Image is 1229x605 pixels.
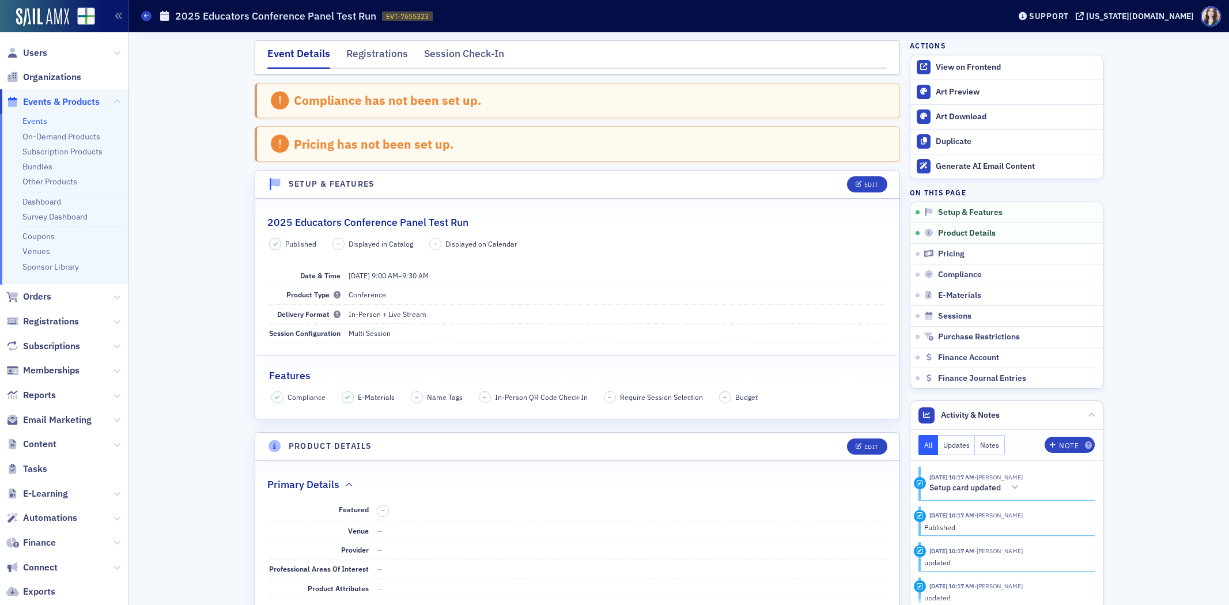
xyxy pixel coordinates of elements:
span: Setup & Features [938,207,1003,218]
span: — [377,564,383,573]
a: Finance [6,536,56,549]
span: – [434,240,437,248]
a: Connect [6,561,58,574]
h5: Setup card updated [929,483,1001,493]
a: Content [6,438,56,451]
a: Email Marketing [6,414,92,426]
a: Subscriptions [6,340,80,353]
a: Automations [6,512,77,524]
div: Registrations [346,46,408,67]
a: Survey Dashboard [22,211,88,222]
img: SailAMX [16,8,69,27]
span: — [377,526,383,535]
div: Pricing has not been set up. [294,137,454,152]
button: Note [1045,437,1095,453]
div: Activity [914,477,926,489]
span: Featured [339,505,369,514]
button: Edit [847,438,887,455]
time: 10/13/2025 10:17 AM [929,547,974,555]
a: Art Preview [910,80,1103,104]
span: – [337,240,341,248]
span: Product Type [286,290,341,299]
span: Connect [23,561,58,574]
span: Product Attributes [308,584,369,593]
a: E-Learning [6,487,68,500]
a: Subscription Products [22,146,103,157]
span: – [349,271,429,280]
span: EVT-7655323 [386,12,429,21]
button: Notes [975,435,1005,455]
div: Edit [864,181,879,188]
span: Reports [23,389,56,402]
span: Sessions [938,311,971,322]
span: – [483,393,486,401]
div: updated [924,592,1087,603]
h4: Setup & Features [289,178,375,190]
a: Organizations [6,71,81,84]
span: Pricing [938,249,965,259]
a: Sponsor Library [22,262,79,272]
div: Session Check-In [424,46,504,67]
span: — [377,584,383,593]
span: Exports [23,585,55,598]
a: View on Frontend [910,55,1103,80]
div: Compliance has not been set up. [294,93,482,108]
span: Activity & Notes [941,409,1000,421]
h2: Features [269,368,311,383]
span: Email Marketing [23,414,92,426]
img: SailAMX [77,7,95,25]
button: [US_STATE][DOMAIN_NAME] [1076,12,1198,20]
h4: On this page [910,187,1103,198]
span: Displayed on Calendar [445,239,517,249]
span: Profile [1201,6,1221,27]
span: Published [285,239,316,249]
a: Registrations [6,315,79,328]
a: Dashboard [22,196,61,207]
span: Date & Time [300,271,341,280]
div: Art Download [936,112,1097,122]
span: Conference [349,290,386,299]
div: [US_STATE][DOMAIN_NAME] [1086,11,1194,21]
div: Update [914,580,926,592]
h4: Product Details [289,440,372,452]
span: Orders [23,290,51,303]
div: Note [1059,443,1079,449]
span: Delivery Format [277,309,341,319]
span: Finance Journal Entries [938,373,1026,384]
div: View on Frontend [936,62,1097,73]
span: In-Person + Live Stream [349,309,426,319]
span: Users [23,47,47,59]
span: Budget [735,392,758,402]
div: Edit [864,444,879,450]
div: Activity [914,510,926,522]
a: Events & Products [6,96,100,108]
span: – [415,393,418,401]
span: [DATE] [349,271,370,280]
div: updated [924,557,1087,568]
a: Coupons [22,231,55,241]
div: Duplicate [936,137,1097,147]
span: Professional Areas Of Interest [269,564,369,573]
span: Registrations [23,315,79,328]
span: E-Materials [358,392,395,402]
span: In-Person QR Code Check-In [495,392,588,402]
div: Event Details [267,46,330,69]
span: Require Session Selection [620,392,703,402]
span: Organizations [23,71,81,84]
span: Purchase Restrictions [938,332,1020,342]
a: Other Products [22,176,77,187]
span: – [381,506,385,515]
span: Compliance [938,270,982,280]
button: All [918,435,938,455]
h1: 2025 Educators Conference Panel Test Run [175,9,376,23]
a: Memberships [6,364,80,377]
span: Sarah Lowery [974,582,1023,590]
a: Reports [6,389,56,402]
span: Finance [23,536,56,549]
a: View Homepage [69,7,95,27]
span: Compliance [288,392,326,402]
span: Memberships [23,364,80,377]
a: Art Download [910,104,1103,129]
span: E-Learning [23,487,68,500]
